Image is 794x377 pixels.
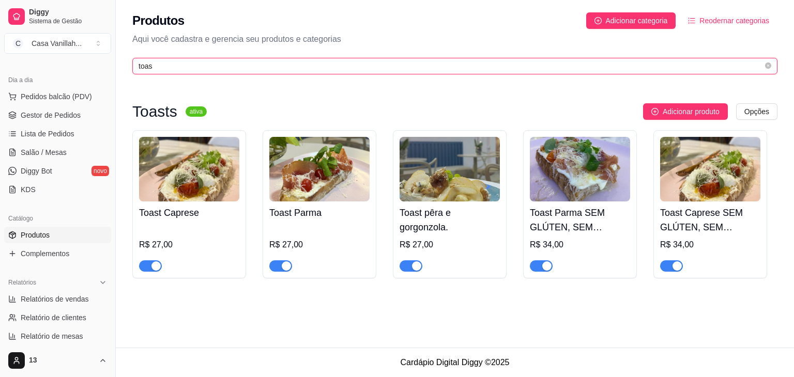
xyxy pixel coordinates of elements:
[139,60,763,72] input: Buscar por nome ou código do produto
[400,239,500,251] div: R$ 27,00
[765,62,771,69] span: close-circle
[21,248,69,259] span: Complementos
[21,331,83,341] span: Relatório de mesas
[594,17,602,24] span: plus-circle
[21,110,81,120] span: Gestor de Pedidos
[586,12,676,29] button: Adicionar categoria
[13,38,23,49] span: C
[139,137,239,201] img: product-image
[663,106,720,117] span: Adicionar produto
[4,33,111,54] button: Select a team
[765,61,771,71] span: close-circle
[660,137,760,201] img: product-image
[186,106,207,117] sup: ativa
[4,144,111,161] a: Salão / Mesas
[643,103,728,120] button: Adicionar produto
[29,8,107,17] span: Diggy
[116,348,794,377] footer: Cardápio Digital Diggy © 2025
[4,181,111,198] a: KDS
[606,15,668,26] span: Adicionar categoria
[530,239,630,251] div: R$ 34,00
[744,106,769,117] span: Opções
[32,38,82,49] div: Casa Vanillah ...
[4,72,111,88] div: Dia a dia
[736,103,777,120] button: Opções
[4,88,111,105] button: Pedidos balcão (PDV)
[21,230,50,240] span: Produtos
[21,312,86,323] span: Relatório de clientes
[530,137,630,201] img: product-image
[4,348,111,373] button: 13
[21,294,89,304] span: Relatórios de vendas
[29,356,95,365] span: 13
[4,163,111,179] a: Diggy Botnovo
[269,206,370,220] h4: Toast Parma
[8,278,36,287] span: Relatórios
[269,137,370,201] img: product-image
[660,239,760,251] div: R$ 34,00
[4,4,111,29] a: DiggySistema de Gestão
[4,291,111,307] a: Relatórios de vendas
[400,137,500,201] img: product-image
[530,206,630,234] h4: Toast Parma SEM GLÚTEN, SEM LACTOSE, SEM AÇÚCAR
[21,129,74,139] span: Lista de Pedidos
[21,91,92,102] span: Pedidos balcão (PDV)
[4,125,111,142] a: Lista de Pedidos
[4,328,111,344] a: Relatório de mesas
[4,227,111,243] a: Produtos
[139,239,239,251] div: R$ 27,00
[21,166,52,176] span: Diggy Bot
[660,206,760,234] h4: Toast Caprese SEM GLÚTEN, SEM LACTOSE, SEM AÇÚCAR
[4,309,111,326] a: Relatório de clientes
[21,147,67,158] span: Salão / Mesas
[400,206,500,234] h4: Toast pêra e gorgonzola.
[4,245,111,262] a: Complementos
[29,17,107,25] span: Sistema de Gestão
[132,33,777,45] p: Aqui você cadastra e gerencia seu produtos e categorias
[680,12,777,29] button: Reodernar categorias
[699,15,769,26] span: Reodernar categorias
[132,12,185,29] h2: Produtos
[132,105,177,118] h3: Toasts
[651,108,659,115] span: plus-circle
[139,206,239,220] h4: Toast Caprese
[4,107,111,123] a: Gestor de Pedidos
[269,239,370,251] div: R$ 27,00
[4,210,111,227] div: Catálogo
[688,17,695,24] span: ordered-list
[21,184,36,195] span: KDS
